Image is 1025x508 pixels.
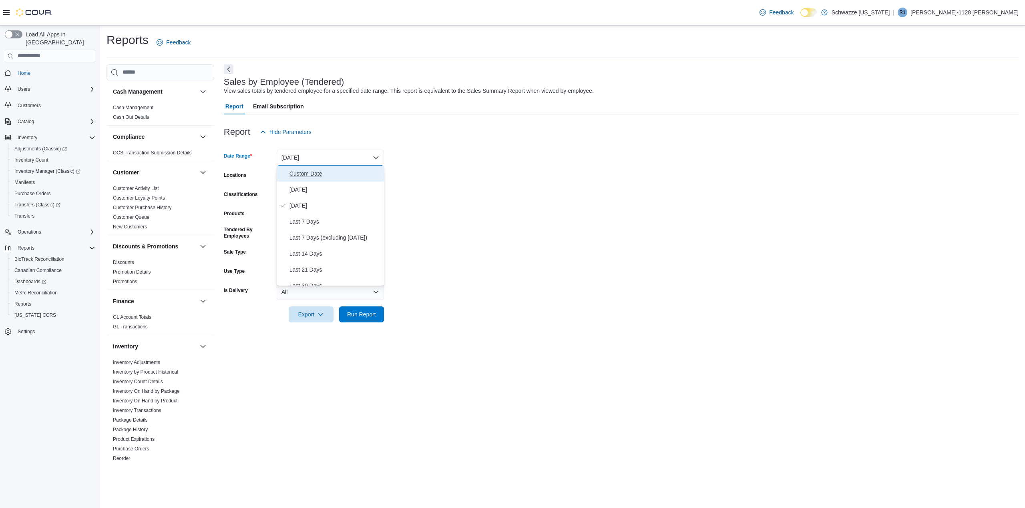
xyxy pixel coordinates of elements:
span: Load All Apps in [GEOGRAPHIC_DATA] [22,30,95,46]
span: Inventory by Product Historical [113,369,178,375]
a: Reorder [113,456,130,461]
span: Last 7 Days [289,217,381,226]
a: Cash Out Details [113,114,149,120]
a: GL Account Totals [113,314,151,320]
a: Canadian Compliance [11,266,65,275]
a: Customer Loyalty Points [113,195,165,201]
span: Feedback [166,38,191,46]
button: Customer [113,168,197,176]
span: Email Subscription [253,98,304,114]
button: Compliance [113,133,197,141]
div: Discounts & Promotions [107,258,214,290]
a: [US_STATE] CCRS [11,310,59,320]
a: Customers [14,101,44,110]
span: Inventory Manager (Classic) [14,168,80,174]
button: Finance [113,297,197,305]
a: Customer Purchase History [113,205,172,210]
input: Dark Mode [800,8,817,17]
span: GL Transactions [113,324,148,330]
button: Home [2,67,98,79]
a: Reports [11,299,34,309]
button: Operations [14,227,44,237]
div: Compliance [107,148,214,161]
a: Promotion Details [113,269,151,275]
button: Customers [2,100,98,111]
span: Canadian Compliance [11,266,95,275]
img: Cova [16,8,52,16]
a: Inventory Transactions [113,408,161,413]
a: Settings [14,327,38,336]
button: Hide Parameters [257,124,315,140]
a: Inventory by Product Historical [113,369,178,375]
span: Transfers [11,211,95,221]
label: Sale Type [224,249,246,255]
span: Operations [14,227,95,237]
span: Users [18,86,30,92]
label: Products [224,210,245,217]
a: Customer Queue [113,214,149,220]
span: Reports [14,301,31,307]
span: Dashboards [11,277,95,286]
span: Last 14 Days [289,249,381,258]
span: Catalog [14,117,95,126]
a: OCS Transaction Submission Details [113,150,192,156]
a: Feedback [153,34,194,50]
button: Catalog [2,116,98,127]
button: Discounts & Promotions [198,242,208,251]
a: Inventory Count [11,155,52,165]
button: Reports [2,242,98,254]
button: Customer [198,168,208,177]
div: Rebekah-1128 Castillo [898,8,907,17]
h3: Cash Management [113,88,163,96]
span: Canadian Compliance [14,267,62,274]
span: Purchase Orders [14,190,51,197]
button: Finance [198,296,208,306]
button: BioTrack Reconciliation [8,254,98,265]
button: All [277,284,384,300]
span: Transfers [14,213,34,219]
button: Purchase Orders [8,188,98,199]
span: Reports [18,245,34,251]
a: New Customers [113,224,147,230]
span: Inventory [18,134,37,141]
a: Inventory Manager (Classic) [11,166,84,176]
p: | [893,8,894,17]
span: GL Account Totals [113,314,151,320]
span: Cash Out Details [113,114,149,120]
span: Metrc Reconciliation [11,288,95,298]
a: BioTrack Reconciliation [11,254,68,264]
button: Export [289,306,334,322]
button: Operations [2,226,98,238]
span: Transfers (Classic) [14,202,60,208]
button: Discounts & Promotions [113,242,197,250]
a: Home [14,68,34,78]
button: Users [14,84,33,94]
a: Package History [113,427,148,432]
a: Dashboards [11,277,50,286]
span: Settings [14,326,95,336]
a: Inventory Manager (Classic) [8,166,98,177]
span: Home [14,68,95,78]
span: Cash Management [113,104,153,111]
span: Reports [14,243,95,253]
span: Last 30 Days [289,281,381,290]
span: Settings [18,328,35,335]
span: Custom Date [289,169,381,178]
span: Inventory Manager (Classic) [11,166,95,176]
p: Schwazze [US_STATE] [832,8,890,17]
button: Inventory [2,132,98,143]
button: Compliance [198,132,208,142]
span: Purchase Orders [113,446,149,452]
a: Inventory Count Details [113,379,163,384]
label: Tendered By Employees [224,226,273,239]
a: Adjustments (Classic) [11,144,70,154]
span: BioTrack Reconciliation [11,254,95,264]
span: Purchase Orders [11,189,95,198]
label: Date Range [224,153,252,159]
div: View sales totals by tendered employee for a specified date range. This report is equivalent to t... [224,87,594,95]
span: Customers [18,102,41,109]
